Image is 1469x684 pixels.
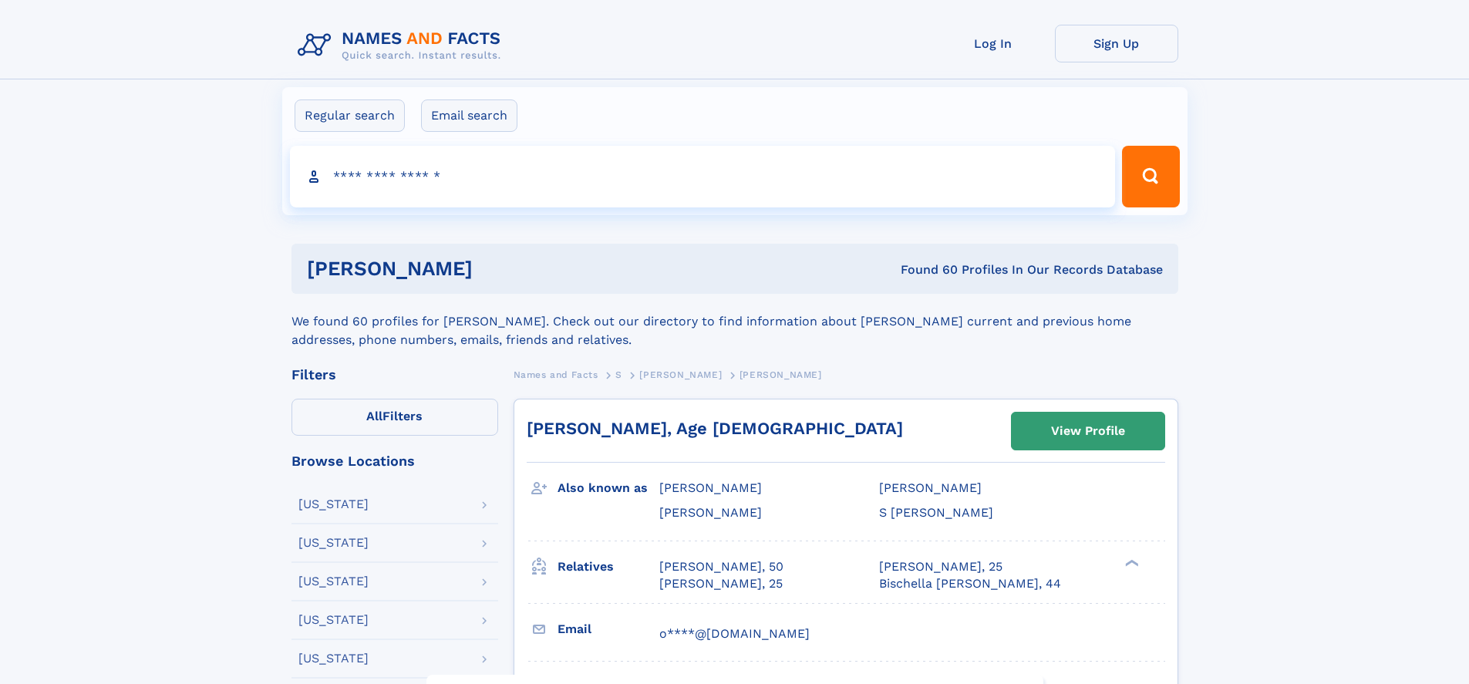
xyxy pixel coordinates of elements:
[527,419,903,438] a: [PERSON_NAME], Age [DEMOGRAPHIC_DATA]
[659,558,783,575] a: [PERSON_NAME], 50
[1122,146,1179,207] button: Search Button
[659,575,783,592] a: [PERSON_NAME], 25
[932,25,1055,62] a: Log In
[298,614,369,626] div: [US_STATE]
[298,498,369,510] div: [US_STATE]
[879,480,982,495] span: [PERSON_NAME]
[421,99,517,132] label: Email search
[295,99,405,132] label: Regular search
[307,259,687,278] h1: [PERSON_NAME]
[639,369,722,380] span: [PERSON_NAME]
[615,369,622,380] span: S
[291,25,514,66] img: Logo Names and Facts
[615,365,622,384] a: S
[879,505,993,520] span: S [PERSON_NAME]
[659,480,762,495] span: [PERSON_NAME]
[298,537,369,549] div: [US_STATE]
[558,554,659,580] h3: Relatives
[291,294,1178,349] div: We found 60 profiles for [PERSON_NAME]. Check out our directory to find information about [PERSON...
[1012,413,1164,450] a: View Profile
[366,409,382,423] span: All
[291,399,498,436] label: Filters
[514,365,598,384] a: Names and Facts
[740,369,822,380] span: [PERSON_NAME]
[298,652,369,665] div: [US_STATE]
[290,146,1116,207] input: search input
[558,616,659,642] h3: Email
[1121,558,1140,568] div: ❯
[879,575,1061,592] a: Bischella [PERSON_NAME], 44
[291,368,498,382] div: Filters
[558,475,659,501] h3: Also known as
[686,261,1163,278] div: Found 60 Profiles In Our Records Database
[879,558,1002,575] a: [PERSON_NAME], 25
[639,365,722,384] a: [PERSON_NAME]
[1051,413,1125,449] div: View Profile
[1055,25,1178,62] a: Sign Up
[659,505,762,520] span: [PERSON_NAME]
[291,454,498,468] div: Browse Locations
[298,575,369,588] div: [US_STATE]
